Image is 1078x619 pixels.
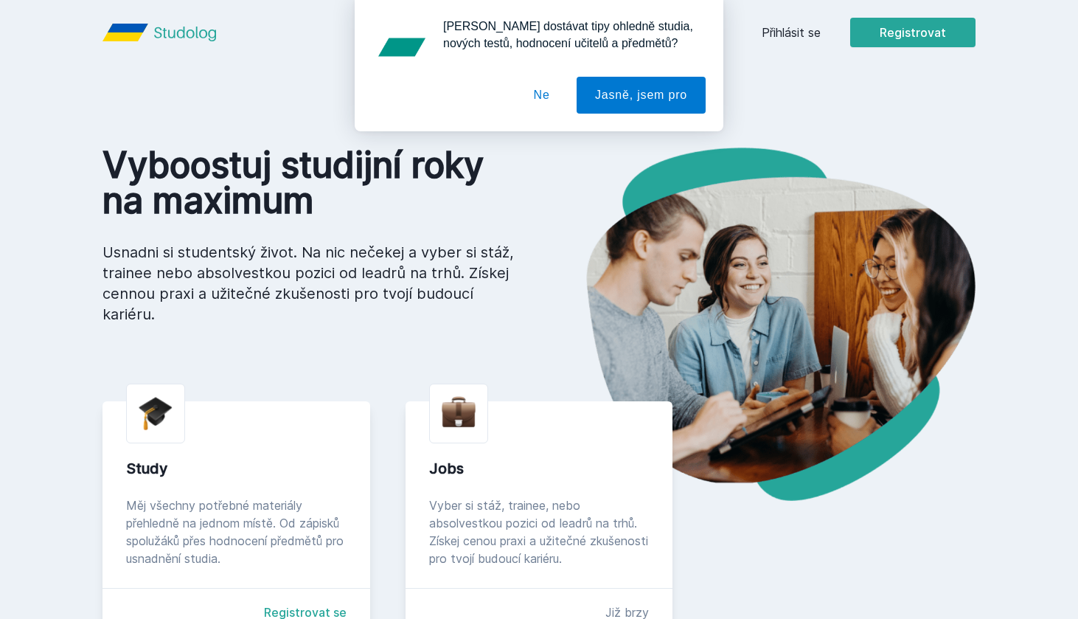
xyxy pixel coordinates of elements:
[577,77,706,114] button: Jasně, jsem pro
[126,458,347,479] div: Study
[442,393,476,431] img: briefcase.png
[102,242,515,325] p: Usnadni si studentský život. Na nic nečekej a vyber si stáž, trainee nebo absolvestkou pozici od ...
[515,77,568,114] button: Ne
[431,18,706,52] div: [PERSON_NAME] dostávat tipy ohledně studia, nových testů, hodnocení učitelů a předmětů?
[372,18,431,77] img: notification icon
[102,148,515,218] h1: Vyboostuj studijní roky na maximum
[126,497,347,567] div: Měj všechny potřebné materiály přehledně na jednom místě. Od zápisků spolužáků přes hodnocení pře...
[429,497,650,567] div: Vyber si stáž, trainee, nebo absolvestkou pozici od leadrů na trhů. Získej cenou praxi a užitečné...
[139,396,173,431] img: graduation-cap.png
[539,148,976,501] img: hero.png
[429,458,650,479] div: Jobs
